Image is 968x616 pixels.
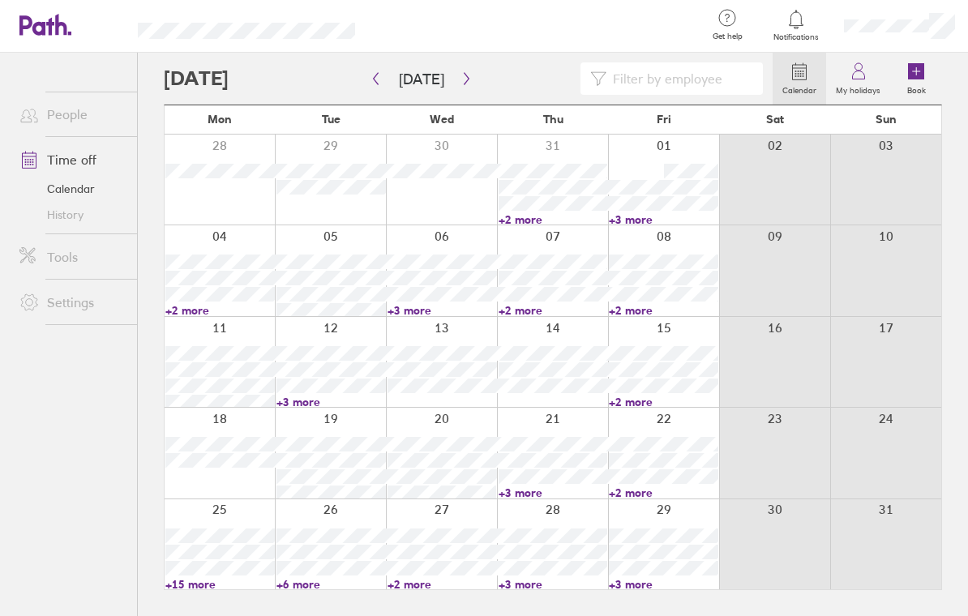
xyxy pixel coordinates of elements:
a: +2 more [165,303,275,318]
a: +3 more [276,395,386,409]
a: Calendar [6,176,137,202]
button: [DATE] [386,66,457,92]
a: +3 more [499,577,608,592]
span: Sat [766,113,784,126]
a: Tools [6,241,137,273]
a: +2 more [499,212,608,227]
a: +2 more [388,577,497,592]
span: Fri [657,113,671,126]
a: +6 more [276,577,386,592]
label: My holidays [826,81,890,96]
a: +3 more [388,303,497,318]
a: +15 more [165,577,275,592]
a: +3 more [609,212,718,227]
a: +2 more [499,303,608,318]
a: Settings [6,286,137,319]
a: +2 more [609,303,718,318]
span: Mon [208,113,232,126]
a: History [6,202,137,228]
span: Wed [430,113,454,126]
a: +3 more [499,486,608,500]
input: Filter by employee [606,63,753,94]
a: People [6,98,137,130]
span: Notifications [770,32,823,42]
a: Time off [6,143,137,176]
a: My holidays [826,53,890,105]
a: Book [890,53,942,105]
label: Book [897,81,936,96]
a: Notifications [770,8,823,42]
a: +2 more [609,395,718,409]
span: Sun [876,113,897,126]
a: +3 more [609,577,718,592]
a: Calendar [773,53,826,105]
label: Calendar [773,81,826,96]
span: Thu [543,113,563,126]
a: +2 more [609,486,718,500]
span: Get help [701,32,754,41]
span: Tue [322,113,341,126]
